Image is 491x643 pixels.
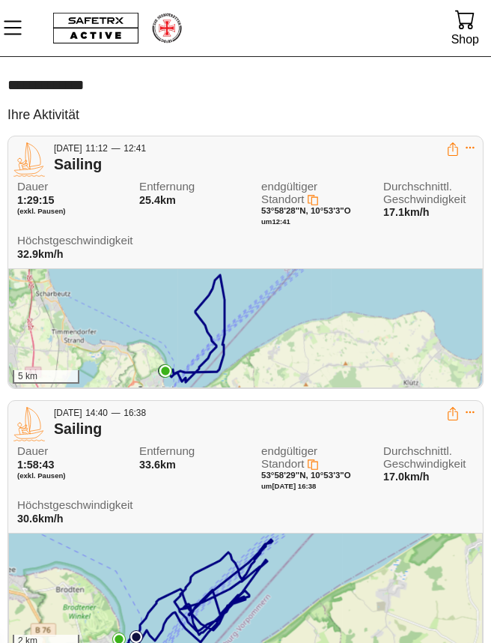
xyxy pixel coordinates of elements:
img: SAILING.svg [12,142,46,177]
span: 32.9km/h [17,248,64,260]
span: endgültiger Standort [261,180,317,205]
div: Sailing [54,420,446,438]
span: um 12:41 [261,217,290,226]
div: 5 km [13,370,79,384]
span: Entfernung [139,445,235,458]
span: 11:12 [85,143,108,154]
div: Sailing [54,156,446,174]
span: 53°58'28"N, 10°53'3"O [261,206,351,215]
span: — [112,143,121,154]
img: RescueLogo.png [151,12,183,43]
span: 16:38 [123,408,146,418]
span: Durchschnittl. Geschwindigkeit [383,445,479,470]
span: Dauer [17,445,113,458]
span: [DATE] [54,143,82,154]
span: Höchstgeschwindigkeit [17,235,113,247]
span: Höchstgeschwindigkeit [17,499,113,512]
span: 12:41 [123,143,146,154]
span: Durchschnittl. Geschwindigkeit [383,181,479,205]
span: 25.4km [139,194,176,206]
span: endgültiger Standort [261,444,317,470]
span: um [DATE] 16:38 [261,482,316,490]
span: — [112,408,121,418]
span: 53°58'29"N, 10°53'3"O [261,471,351,480]
img: PathEnd.svg [159,364,172,378]
span: 14:40 [85,408,108,418]
span: 33.6km [139,459,176,471]
span: (exkl. Pausen) [17,471,113,480]
span: 17.1km/h [383,206,430,218]
div: Shop [451,29,479,49]
span: [DATE] [54,408,82,418]
span: 17.0km/h [383,471,430,483]
span: (exkl. Pausen) [17,207,113,216]
span: 1:29:15 [17,194,55,206]
img: SAILING.svg [12,407,46,441]
span: 1:58:43 [17,459,55,471]
button: Expand [465,407,475,417]
img: PathStart.svg [158,364,171,378]
h5: Ihre Aktivität [7,106,79,124]
button: Expand [465,142,475,153]
span: Dauer [17,181,113,193]
span: Entfernung [139,181,235,193]
span: 30.6km/h [17,513,64,525]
